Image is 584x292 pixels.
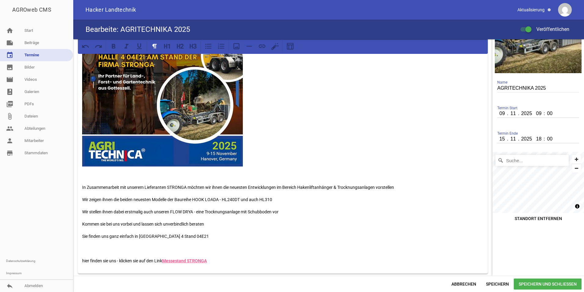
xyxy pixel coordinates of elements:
input: MM [544,135,555,143]
input: HH [533,135,544,143]
input: MM [544,110,555,118]
p: Wir zeigen ihnen die beiden neuesten Modelle der Baureihe HOOK LOADA - HL240DT und auch HL310 [82,196,484,203]
input: HH [533,110,544,118]
i: image [6,64,13,71]
i: home [6,27,13,34]
i: movie [6,76,13,83]
span: Speichern und Schließen [514,279,582,290]
h4: Bearbeite: AGRITECHNIKA 2025 [86,24,190,34]
i: store_mall_directory [6,149,13,157]
canvas: Map [492,152,584,213]
p: hier finden sie uns - klicken sie auf den Link [82,257,484,264]
i: photo_album [6,88,13,95]
img: kob4e157vrols7hlb5on2favtxciklqqlz2tkcdm.2000.jpg [82,6,243,167]
input: mm [508,135,519,143]
i: note [6,39,13,47]
p: Sie finden uns ganz einfach in [GEOGRAPHIC_DATA] 4 Stand 04E21 [82,233,484,240]
input: yyyy [519,135,535,143]
button: Zoom in [572,155,581,164]
input: Suche... [495,155,569,166]
button: Zoom out [572,164,581,173]
i: picture_as_pdf [6,100,13,108]
input: mm [508,110,519,118]
input: dd [497,110,508,118]
i: people [6,125,13,132]
input: dd [497,135,508,143]
span: Termin Ende [497,130,518,137]
p: Kommen sie bei uns vorbei und lassen sich unverbindlich beraten [82,220,484,228]
i: event [6,51,13,59]
p: In Zusammenarbeit mit unserem Lieferanten STRONGA möchten wir ihnen die neuesten Entwicklungen im... [82,184,484,191]
i: person [6,137,13,144]
a: Messestand STRONGA [162,258,207,263]
i: attach_file [6,113,13,120]
span: Speichern [481,279,514,290]
p: Wir stellen ihnen dabei erstmalig auch unseren FLOW DRYA - eine Trocknungsanlage mit Schubboden vor [82,208,484,215]
input: yyyy [519,110,535,118]
span: Termin Start [497,105,517,111]
span: Veröffentlichen [529,26,569,32]
span: Hacker Landtechnik [86,7,136,13]
span: Abbrechen [447,279,481,290]
button: Standort entfernen [492,213,584,224]
i: reply [6,282,13,290]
